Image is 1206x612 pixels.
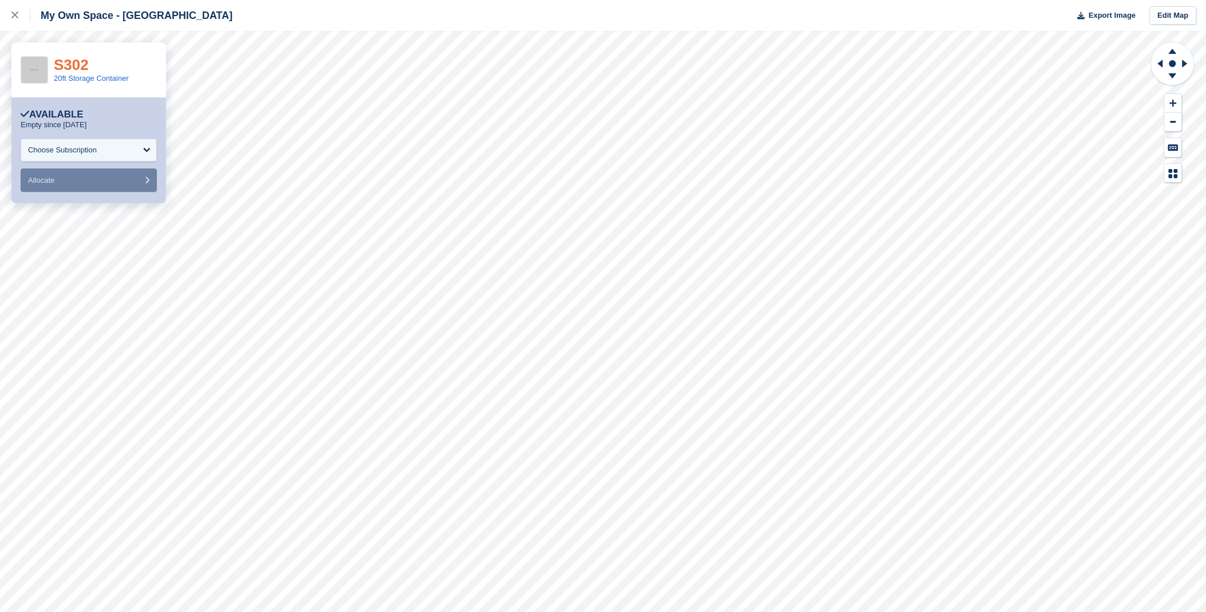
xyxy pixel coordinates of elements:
button: Allocate [21,168,157,192]
a: S302 [54,56,89,73]
div: Available [21,109,84,120]
button: Map Legend [1165,164,1182,183]
button: Zoom In [1165,94,1182,113]
a: Edit Map [1150,6,1197,25]
button: Zoom Out [1165,113,1182,132]
button: Export Image [1071,6,1136,25]
img: 256x256-placeholder-a091544baa16b46aadf0b611073c37e8ed6a367829ab441c3b0103e7cf8a5b1b.png [21,57,48,83]
button: Keyboard Shortcuts [1165,138,1182,157]
div: Choose Subscription [28,144,97,156]
span: Allocate [28,176,54,185]
p: Empty since [DATE] [21,120,86,130]
a: 20ft Storage Container [54,74,129,83]
span: Export Image [1089,10,1136,21]
div: My Own Space - [GEOGRAPHIC_DATA] [30,9,232,22]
